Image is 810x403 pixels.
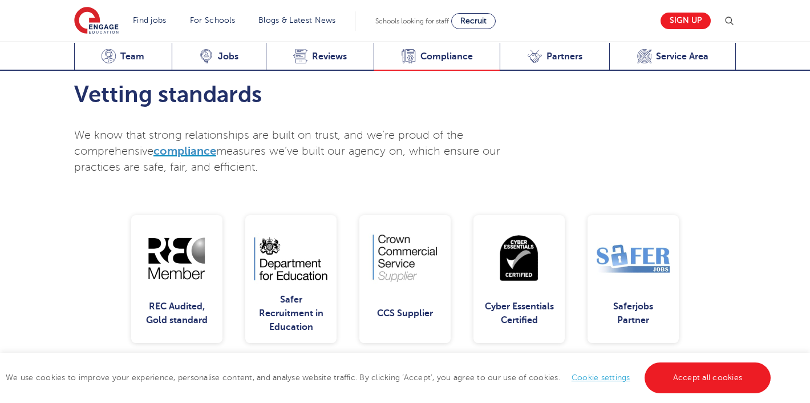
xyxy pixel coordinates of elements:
span: Compliance [420,51,473,62]
a: Recruit [451,13,496,29]
div: CCS Supplier [368,293,442,334]
img: DOE [254,233,327,284]
a: Partners [500,43,609,71]
span: measures we’ve built our agency on, which ensure our practices are safe, fair, and efficient. [74,145,500,174]
a: Blogs & Latest News [258,16,336,25]
span: We use cookies to improve your experience, personalise content, and analyse website traffic. By c... [6,373,773,382]
a: Compliance [374,43,500,71]
div: Safer Recruitment in Education [254,293,327,334]
img: Cyber Essentials [483,233,556,284]
span: Jobs [218,51,238,62]
a: For Schools [190,16,235,25]
a: Find jobs [133,16,167,25]
a: Jobs [172,43,266,71]
span: Service Area [656,51,708,62]
h2: Vetting standards [74,81,516,108]
a: compliance [153,144,216,158]
span: Partners [546,51,582,62]
img: REC [140,233,213,284]
span: Team [120,51,144,62]
span: Schools looking for staff [375,17,449,25]
img: Engage Education [74,7,119,35]
img: Safer [597,233,670,284]
a: Accept all cookies [645,362,771,393]
div: Cyber Essentials Certified [483,293,556,334]
a: Team [74,43,172,71]
div: Saferjobs Partner [597,293,670,334]
a: Sign up [661,13,711,29]
img: CCS [368,233,442,284]
a: Cookie settings [572,373,630,382]
a: Reviews [266,43,374,71]
span: We know that strong relationships are built on trust, and we’re proud of the comprehensive [74,129,463,158]
span: Recruit [460,17,487,25]
div: REC Audited, Gold standard [140,293,213,334]
a: Service Area [609,43,736,71]
span: Reviews [312,51,347,62]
